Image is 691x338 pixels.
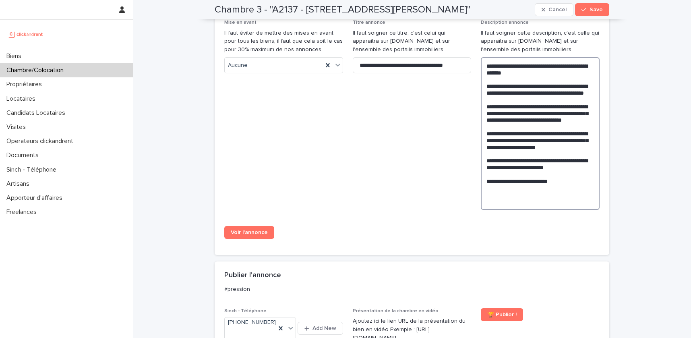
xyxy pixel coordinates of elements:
button: Add New [298,322,343,335]
p: Apporteur d'affaires [3,194,69,202]
p: #pression [224,286,596,293]
p: Visites [3,123,32,131]
p: Chambre/Colocation [3,66,70,74]
p: Il faut éviter de mettre des mises en avant pour tous les biens, il faut que cela soit le cas pou... [224,29,343,54]
p: Biens [3,52,28,60]
h2: Chambre 3 - "A2137 - [STREET_ADDRESS][PERSON_NAME]" [215,4,470,16]
p: Candidats Locataires [3,109,72,117]
a: 🏆 Publier ! [481,308,523,321]
span: Voir l'annonce [231,230,268,235]
p: Operateurs clickandrent [3,137,80,145]
ringoverc2c-84e06f14122c: Call with Ringover [228,319,276,325]
h2: Publier l'annonce [224,271,281,280]
p: Il faut soigner cette description, c'est celle qui apparaîtra sur [DOMAIN_NAME] et sur l'ensemble... [481,29,600,54]
span: Aucune [228,61,248,70]
p: Sinch - Téléphone [3,166,63,174]
button: Cancel [535,3,573,16]
span: 🏆 Publier ! [487,312,517,317]
p: Documents [3,151,45,159]
span: Sinch - Téléphone [224,309,267,313]
ringoverc2c-number-84e06f14122c: [PHONE_NUMBER] [228,319,276,325]
span: Description annonce [481,20,529,25]
p: Il faut soigner ce titre, c'est celui qui apparaitra sur [DOMAIN_NAME] et sur l'ensemble des port... [353,29,472,54]
span: Cancel [548,7,567,12]
p: Locataires [3,95,42,103]
span: Mise en avant [224,20,257,25]
p: Artisans [3,180,36,188]
a: Voir l'annonce [224,226,274,239]
p: Propriétaires [3,81,48,88]
span: Add New [312,326,336,331]
img: UCB0brd3T0yccxBKYDjQ [6,26,46,42]
button: Save [575,3,609,16]
span: Présentation de la chambre en vidéo [353,309,439,313]
span: Titre annonce [353,20,385,25]
p: Freelances [3,208,43,216]
span: Save [590,7,603,12]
